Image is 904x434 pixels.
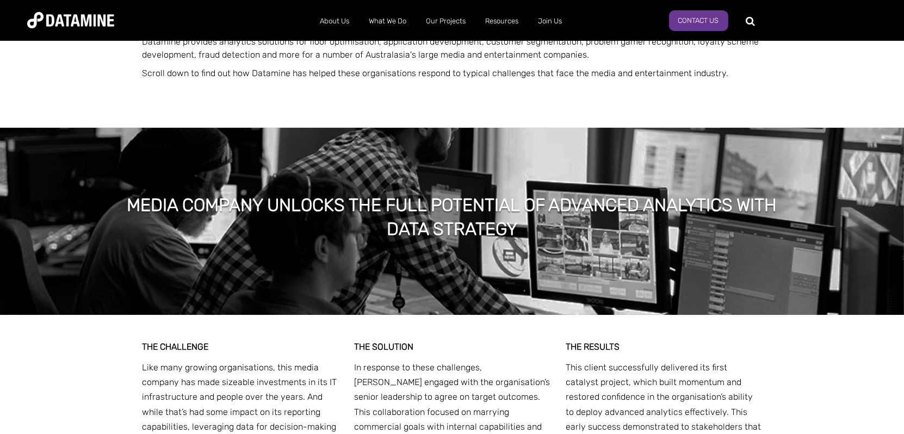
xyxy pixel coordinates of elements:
a: Join Us [528,7,572,35]
strong: THE SOLUTION [354,342,413,352]
h1: Media company unlocks the full potential of advanced analytics with data strategy [120,193,784,241]
a: Our Projects [416,7,475,35]
a: About Us [310,7,359,35]
a: What We Do [359,7,416,35]
img: Datamine [27,12,114,28]
p: Datamine provides analytics solutions for floor optimisation, application development, customer s... [142,35,762,61]
strong: THE CHALLENGE [142,342,208,352]
p: Scroll down to find out how Datamine has helped these organisations respond to typical challenges... [142,67,762,80]
a: Contact Us [669,10,728,31]
h3: The results [566,342,762,352]
a: Resources [475,7,528,35]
